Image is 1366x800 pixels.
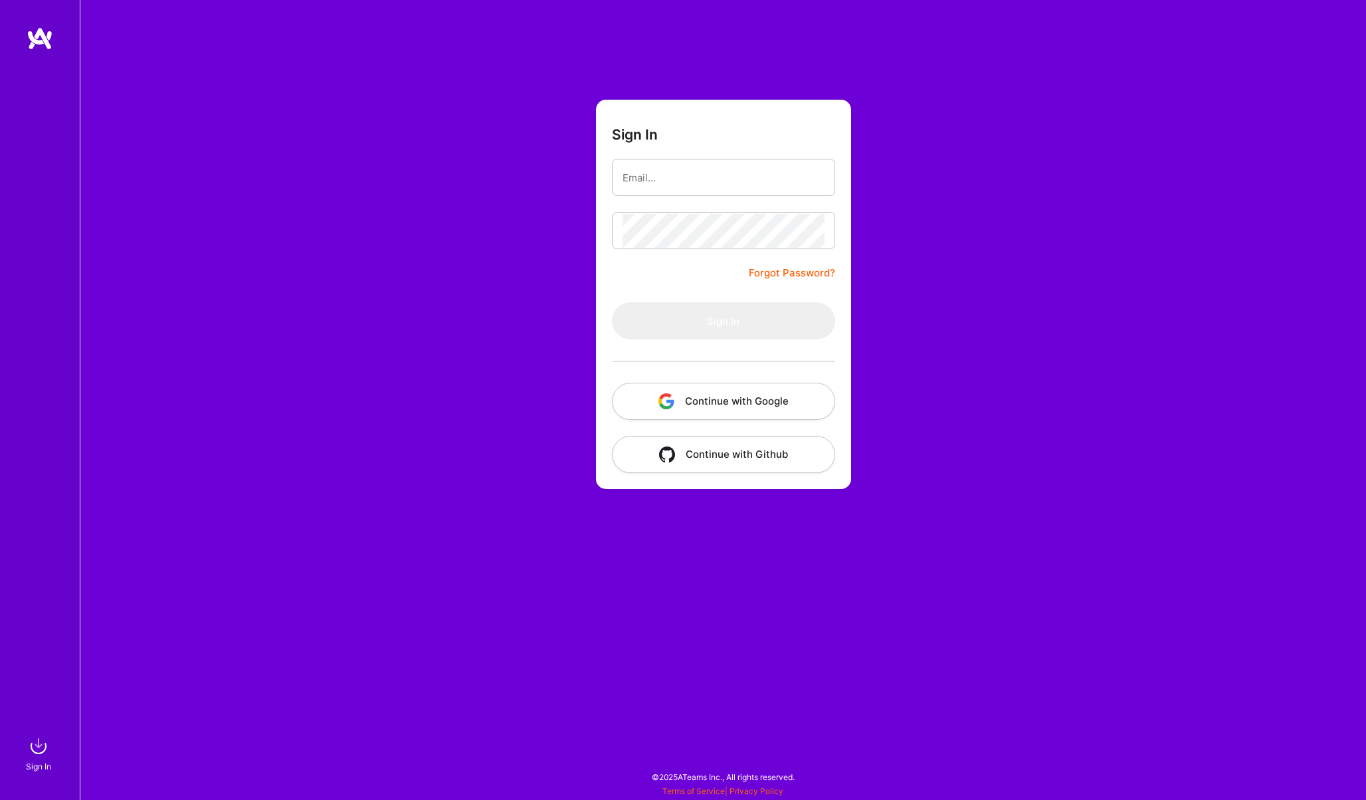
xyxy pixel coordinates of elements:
a: sign inSign In [28,733,52,773]
img: icon [659,447,675,462]
button: Continue with Github [612,436,835,473]
img: sign in [25,733,52,759]
div: Sign In [26,759,51,773]
button: Continue with Google [612,383,835,420]
span: | [662,786,783,796]
a: Privacy Policy [730,786,783,796]
a: Terms of Service [662,786,725,796]
a: Forgot Password? [749,265,835,281]
div: © 2025 ATeams Inc., All rights reserved. [80,760,1366,793]
img: icon [658,393,674,409]
input: Email... [623,161,825,195]
button: Sign In [612,302,835,340]
img: logo [27,27,53,50]
h3: Sign In [612,126,658,143]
